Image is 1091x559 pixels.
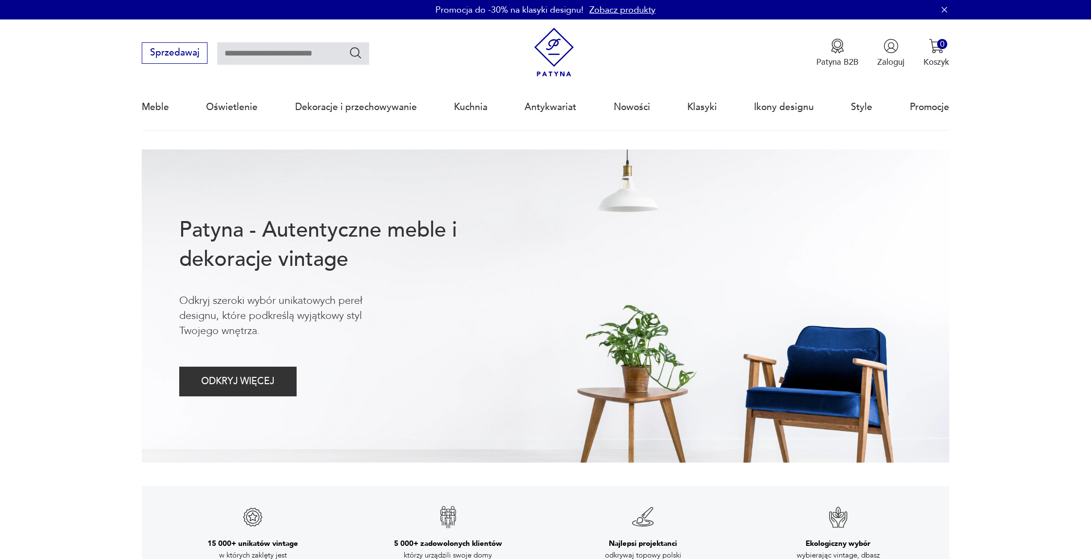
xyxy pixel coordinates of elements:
[142,50,207,57] a: Sprzedawaj
[142,85,169,130] a: Meble
[687,85,717,130] a: Klasyki
[349,46,363,60] button: Szukaj
[754,85,814,130] a: Ikony designu
[816,56,859,68] p: Patyna B2B
[589,4,656,16] a: Zobacz produkty
[827,505,850,529] img: Znak gwarancji jakości
[929,38,944,54] img: Ikona koszyka
[816,38,859,68] button: Patyna B2B
[454,85,488,130] a: Kuchnia
[179,367,297,396] button: ODKRYJ WIĘCEJ
[830,38,845,54] img: Ikona medalu
[529,28,579,77] img: Patyna - sklep z meblami i dekoracjami vintage
[614,85,650,130] a: Nowości
[435,4,583,16] p: Promocja do -30% na klasyki designu!
[207,539,298,548] h3: 15 000+ unikatów vintage
[877,56,904,68] p: Zaloguj
[806,539,870,548] h3: Ekologiczny wybór
[631,505,655,529] img: Znak gwarancji jakości
[884,38,899,54] img: Ikonka użytkownika
[179,378,297,386] a: ODKRYJ WIĘCEJ
[923,38,949,68] button: 0Koszyk
[142,42,207,64] button: Sprzedawaj
[877,38,904,68] button: Zaloguj
[436,505,460,529] img: Znak gwarancji jakości
[525,85,576,130] a: Antykwariat
[241,505,264,529] img: Znak gwarancji jakości
[394,539,502,548] h3: 5 000+ zadowolonych klientów
[609,539,677,548] h3: Najlepsi projektanci
[816,38,859,68] a: Ikona medaluPatyna B2B
[851,85,872,130] a: Style
[295,85,417,130] a: Dekoracje i przechowywanie
[206,85,258,130] a: Oświetlenie
[179,216,495,274] h1: Patyna - Autentyczne meble i dekoracje vintage
[937,39,947,49] div: 0
[179,293,401,339] p: Odkryj szeroki wybór unikatowych pereł designu, które podkreślą wyjątkowy styl Twojego wnętrza.
[923,56,949,68] p: Koszyk
[910,85,949,130] a: Promocje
